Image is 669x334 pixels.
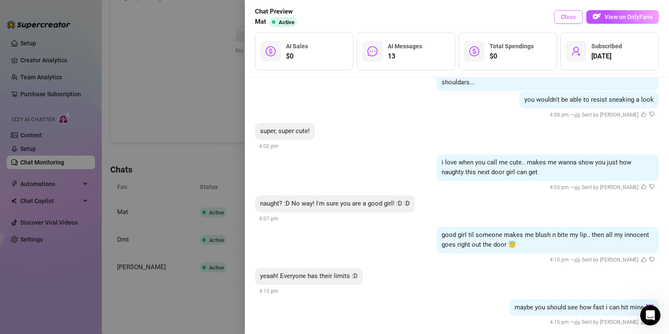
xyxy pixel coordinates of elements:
[442,68,630,86] span: picture me bending over in those overalls... straps sliding down my shouldars...
[574,319,638,325] span: 🤖 Sent by [PERSON_NAME]
[640,305,661,326] iframe: Intercom live chat
[524,96,654,103] span: you wouldn't be able to resist sneaking a look
[641,184,647,189] span: like
[286,51,308,61] span: $0
[550,184,655,190] span: 4:05 pm —
[591,43,622,50] span: Subscribed
[554,10,583,24] button: Close
[574,257,638,263] span: 🤖 Sent by [PERSON_NAME]
[259,288,278,294] span: 4:13 pm
[279,19,294,25] span: Active
[641,111,647,117] span: like
[561,14,576,20] span: Close
[367,46,378,56] span: message
[255,7,300,17] span: Chat Preview
[388,43,422,50] span: AI Messages
[255,17,266,27] span: Mat
[649,257,655,262] span: dislike
[550,319,655,325] span: 4:15 pm —
[259,216,278,222] span: 4:07 pm
[593,12,601,21] img: OF
[641,257,647,262] span: like
[266,46,276,56] span: dollar
[571,46,581,56] span: user-add
[490,43,534,50] span: Total Spendings
[550,112,655,118] span: 4:00 pm —
[260,127,310,135] span: super, super cute!
[515,303,654,311] span: maybe you should see how fast i can hit mine 😈
[260,200,410,207] span: naught? :D No way! I'm sure you are a good girl! :D :D
[586,10,659,24] button: OFView on OnlyFans
[591,51,622,61] span: [DATE]
[388,51,422,61] span: 13
[649,184,655,189] span: dislike
[605,14,652,20] span: View on OnlyFans
[260,272,358,280] span: yeaah! Everyone has their limits :D
[574,184,638,190] span: 🤖 Sent by [PERSON_NAME]
[574,112,638,118] span: 🤖 Sent by [PERSON_NAME]
[442,231,649,249] span: good girl til someone makes me blush n bite my lip.. then all my innocent goes right out the door 😇
[259,143,278,149] span: 4:02 pm
[550,257,655,263] span: 4:10 pm —
[649,111,655,117] span: dislike
[442,159,631,176] span: i love when you call me cute.. makes me wanna show you just how naughty this next door girl can get
[469,46,479,56] span: dollar
[286,43,308,50] span: AI Sales
[490,51,534,61] span: $0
